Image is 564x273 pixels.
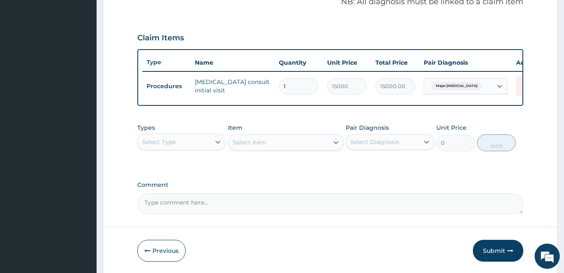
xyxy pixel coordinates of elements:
th: Actions [512,54,554,71]
label: Unit Price [436,123,467,132]
div: Select Type [142,138,176,146]
span: Major [MEDICAL_DATA] [432,82,482,90]
img: d_794563401_company_1708531726252_794563401 [16,42,34,63]
h3: Claim Items [137,34,184,43]
th: Type [142,55,191,70]
th: Total Price [371,54,420,71]
button: Add [477,134,516,151]
div: Minimize live chat window [138,4,158,24]
div: Chat with us now [44,47,141,58]
label: Item [228,123,242,132]
td: Procedures [142,79,191,94]
label: Pair Diagnosis [346,123,389,132]
label: Comment [137,181,523,189]
th: Name [191,54,275,71]
button: Submit [473,240,523,262]
th: Quantity [275,54,323,71]
th: Pair Diagnosis [420,54,512,71]
td: [MEDICAL_DATA] consult initial visit [191,73,275,99]
button: Previous [137,240,186,262]
span: We're online! [49,83,116,168]
textarea: Type your message and hit 'Enter' [4,183,160,213]
div: Select Diagnosis [350,138,399,146]
label: Types [137,124,155,131]
th: Unit Price [323,54,371,71]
